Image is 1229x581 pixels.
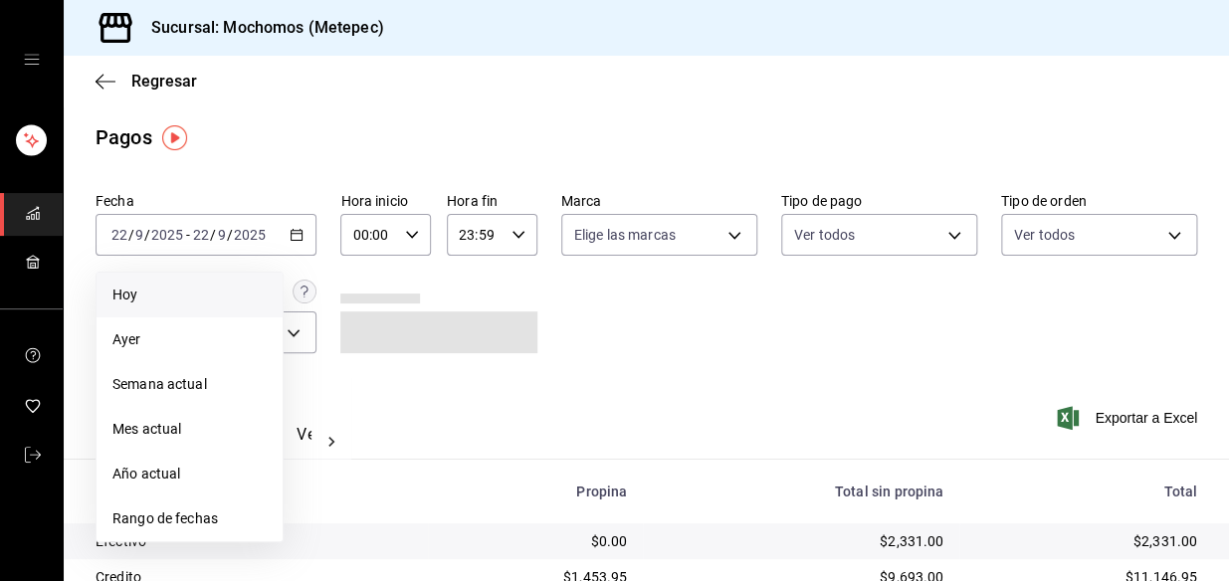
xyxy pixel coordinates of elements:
div: Total [975,484,1197,499]
div: $2,331.00 [659,531,943,551]
span: Hoy [112,285,267,305]
span: / [227,227,233,243]
label: Hora inicio [340,194,431,208]
span: Elige las marcas [574,225,676,245]
span: / [128,227,134,243]
span: Rango de fechas [112,508,267,529]
span: Ayer [112,329,267,350]
input: ---- [150,227,184,243]
img: Tooltip marker [162,125,187,150]
label: Hora fin [447,194,537,208]
div: Propina [444,484,627,499]
label: Fecha [96,194,316,208]
div: $2,331.00 [975,531,1197,551]
label: Marca [561,194,757,208]
span: Regresar [131,72,197,91]
input: -- [217,227,227,243]
span: Semana actual [112,374,267,395]
button: Regresar [96,72,197,91]
span: - [186,227,190,243]
label: Tipo de pago [781,194,977,208]
button: Exportar a Excel [1061,406,1197,430]
label: Tipo de orden [1001,194,1197,208]
span: Ver todos [794,225,855,245]
div: Total sin propina [659,484,943,499]
div: $0.00 [444,531,627,551]
input: -- [192,227,210,243]
span: Año actual [112,464,267,484]
span: / [144,227,150,243]
span: Ver todos [1014,225,1075,245]
input: ---- [233,227,267,243]
span: Mes actual [112,419,267,440]
button: Ver pagos [297,425,371,459]
input: -- [110,227,128,243]
button: open drawer [24,52,40,68]
div: Pagos [96,122,152,152]
input: -- [134,227,144,243]
span: / [210,227,216,243]
h3: Sucursal: Mochomos (Metepec) [135,16,384,40]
